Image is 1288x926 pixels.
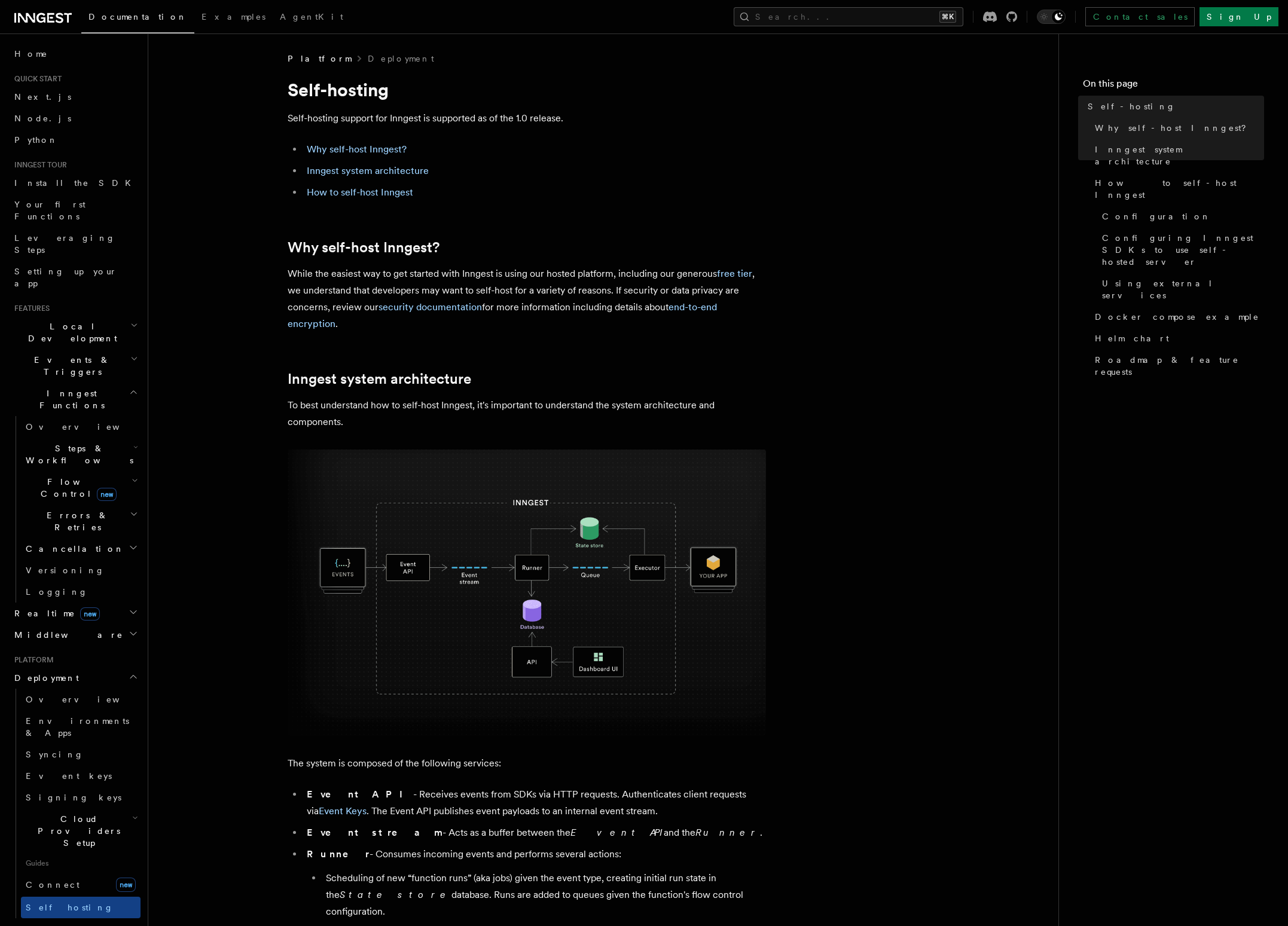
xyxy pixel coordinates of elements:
a: Signing keys [21,787,141,808]
a: How to self-host Inngest [307,187,413,198]
span: Leveraging Steps [14,233,115,255]
a: Versioning [21,560,141,581]
span: Platform [288,53,351,65]
span: Versioning [26,566,105,575]
p: The system is composed of the following services: [288,755,766,772]
a: Self hosting [21,897,141,918]
a: Inngest system architecture [288,371,471,387]
a: Overview [21,689,141,710]
a: Contact sales [1085,7,1195,26]
span: Connect [26,880,80,890]
span: Realtime [10,607,100,619]
li: - Acts as a buffer between the and the . [303,824,766,841]
a: Why self-host Inngest? [1090,117,1264,139]
a: Setting up your app [10,261,141,294]
span: Errors & Retries [21,509,130,533]
div: Deployment [10,689,141,918]
span: Node.js [14,114,71,123]
button: Middleware [10,624,141,646]
a: Inngest system architecture [307,165,429,176]
a: Docker compose example [1090,306,1264,328]
span: Self-hosting [1088,100,1176,112]
strong: Event API [307,789,413,800]
span: Quick start [10,74,62,84]
a: Overview [21,416,141,438]
button: Events & Triggers [10,349,141,383]
a: Documentation [81,4,194,33]
button: Flow Controlnew [21,471,141,505]
strong: Event stream [307,827,442,838]
button: Cloud Providers Setup [21,808,141,854]
span: Inngest system architecture [1095,143,1264,167]
a: Deployment [368,53,434,65]
span: Using external services [1102,277,1264,301]
span: Python [14,135,58,145]
span: Why self-host Inngest? [1095,122,1255,134]
span: Overview [26,695,149,704]
p: To best understand how to self-host Inngest, it's important to understand the system architecture... [288,397,766,430]
a: Next.js [10,86,141,108]
a: Inngest system architecture [1090,139,1264,172]
span: Inngest tour [10,160,67,170]
span: Syncing [26,750,84,759]
span: Deployment [10,672,79,684]
div: Inngest Functions [10,416,141,603]
p: Self-hosting support for Inngest is supported as of the 1.0 release. [288,110,766,127]
span: Cancellation [21,543,124,555]
em: State store [340,889,451,900]
button: Steps & Workflows [21,438,141,471]
button: Deployment [10,667,141,689]
a: Roadmap & feature requests [1090,349,1264,383]
span: Environments & Apps [26,716,129,738]
span: new [116,878,136,892]
span: Flow Control [21,476,132,500]
a: Environments & Apps [21,710,141,744]
a: Leveraging Steps [10,227,141,261]
a: AgentKit [273,4,350,32]
em: Runner [695,827,760,838]
a: Your first Functions [10,194,141,227]
a: Using external services [1097,273,1264,306]
a: Self-hosting [1083,96,1264,117]
span: Next.js [14,92,71,102]
a: How to self-host Inngest [1090,172,1264,206]
a: Examples [194,4,273,32]
em: Event API [570,827,664,838]
strong: Runner [307,848,370,860]
a: Logging [21,581,141,603]
span: Self hosting [26,903,114,912]
a: Connectnew [21,873,141,897]
span: Helm chart [1095,332,1169,344]
button: Cancellation [21,538,141,560]
span: Roadmap & feature requests [1095,354,1264,378]
button: Toggle dark mode [1037,10,1066,24]
span: Guides [21,854,141,873]
a: Why self-host Inngest? [307,143,407,155]
a: Configuring Inngest SDKs to use self-hosted server [1097,227,1264,273]
span: Install the SDK [14,178,138,188]
button: Local Development [10,316,141,349]
button: Errors & Retries [21,505,141,538]
span: Steps & Workflows [21,442,133,466]
span: new [97,488,117,501]
a: Install the SDK [10,172,141,194]
span: Home [14,48,48,60]
span: new [80,607,100,621]
kbd: ⌘K [939,11,956,23]
span: Logging [26,587,88,597]
a: Event keys [21,765,141,787]
span: Overview [26,422,149,432]
span: Inngest Functions [10,387,129,411]
span: Examples [202,12,265,22]
button: Search...⌘K [734,7,963,26]
span: AgentKit [280,12,343,22]
a: Helm chart [1090,328,1264,349]
a: Event Keys [319,805,367,817]
a: Sign Up [1200,7,1278,26]
span: Cloud Providers Setup [21,813,132,849]
button: Realtimenew [10,603,141,624]
a: Syncing [21,744,141,765]
span: Event keys [26,771,112,781]
a: Configuration [1097,206,1264,227]
a: free tier [717,268,752,279]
